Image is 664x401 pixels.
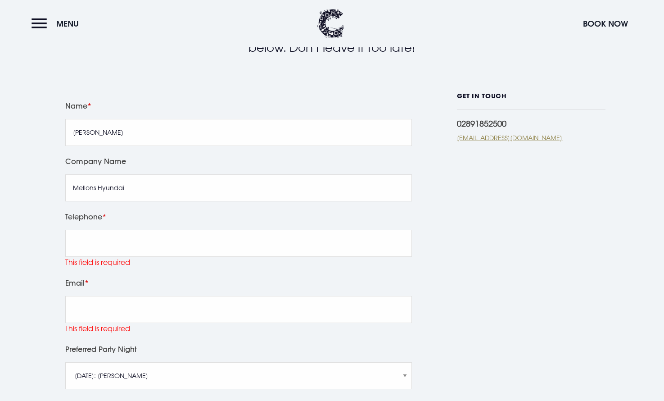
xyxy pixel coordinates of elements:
[65,343,412,355] label: Preferred Party Night
[65,210,412,223] label: Telephone
[457,118,605,128] div: 02891852500
[65,100,412,112] label: Name
[56,18,79,29] span: Menu
[457,133,605,142] a: [EMAIL_ADDRESS][DOMAIN_NAME]
[457,92,605,109] h6: GET IN TOUCH
[65,323,412,334] div: This field is required
[65,257,412,268] div: This field is required
[32,14,83,33] button: Menu
[578,14,632,33] button: Book Now
[317,9,344,38] img: Clandeboye Lodge
[65,277,412,289] label: Email
[65,155,412,168] label: Company Name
